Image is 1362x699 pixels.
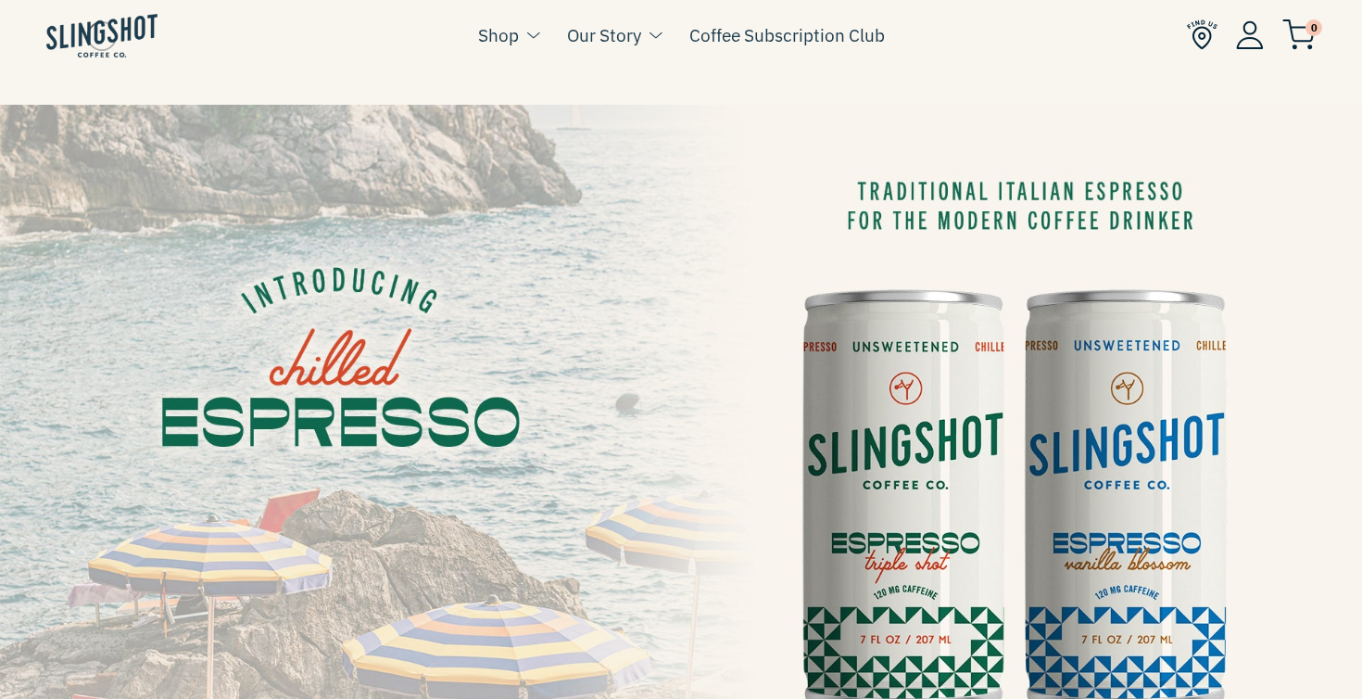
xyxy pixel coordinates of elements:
a: Our Story [567,21,641,49]
span: 0 [1305,19,1322,36]
img: Find Us [1187,19,1217,50]
a: Shop [478,21,519,49]
a: Coffee Subscription Club [689,21,885,49]
img: cart [1282,19,1316,50]
a: 0 [1282,24,1316,46]
img: Account [1236,20,1264,49]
